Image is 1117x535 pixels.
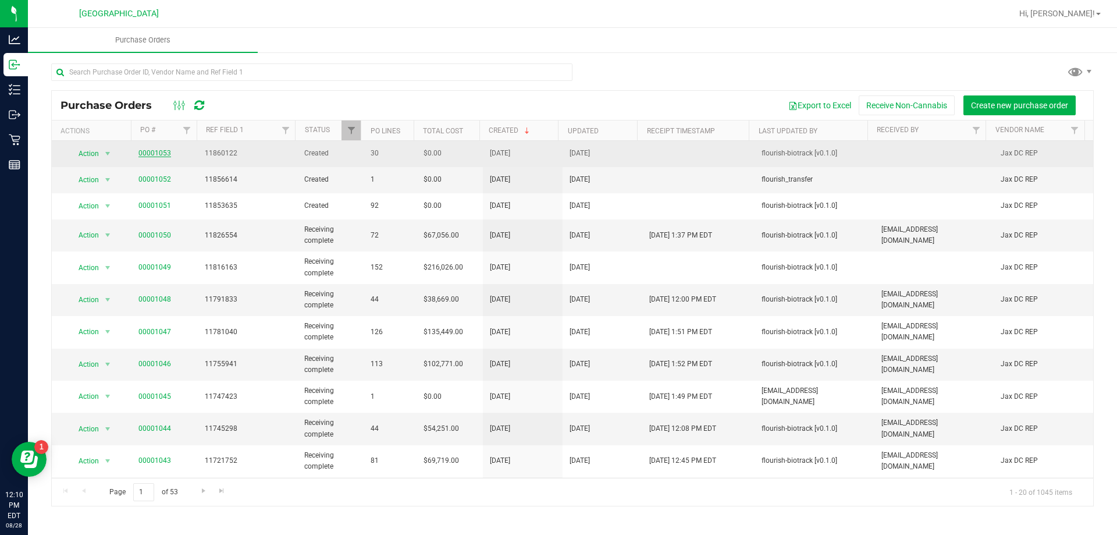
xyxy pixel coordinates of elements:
[424,174,442,185] span: $0.00
[100,260,115,276] span: select
[9,159,20,171] inline-svg: Reports
[205,423,290,434] span: 11745298
[100,292,115,308] span: select
[490,327,510,338] span: [DATE]
[100,172,115,188] span: select
[881,321,987,343] span: [EMAIL_ADDRESS][DOMAIN_NAME]
[881,385,987,408] span: [EMAIL_ADDRESS][DOMAIN_NAME]
[570,359,590,370] span: [DATE]
[424,148,442,159] span: $0.00
[205,327,290,338] span: 11781040
[371,423,410,434] span: 44
[205,391,290,402] span: 11747423
[489,126,532,134] a: Created
[371,200,410,211] span: 92
[1001,262,1086,273] span: Jax DC REP
[138,231,171,239] a: 00001050
[570,200,590,211] span: [DATE]
[5,490,23,521] p: 12:10 PM EDT
[61,127,126,135] div: Actions
[138,424,171,433] a: 00001044
[100,388,115,405] span: select
[1001,174,1086,185] span: Jax DC REP
[68,453,99,469] span: Action
[214,483,230,499] a: Go to the last page
[649,423,716,434] span: [DATE] 12:08 PM EDT
[1001,391,1086,402] span: Jax DC REP
[781,95,859,115] button: Export to Excel
[206,126,244,134] a: Ref Field 1
[138,328,171,336] a: 00001047
[100,453,115,469] span: select
[424,423,459,434] span: $54,251.00
[570,174,590,185] span: [DATE]
[68,421,99,437] span: Action
[51,63,572,81] input: Search Purchase Order ID, Vendor Name and Ref Field 1
[649,359,712,370] span: [DATE] 1:52 PM EDT
[304,289,357,311] span: Receiving complete
[100,421,115,437] span: select
[570,423,590,434] span: [DATE]
[79,9,159,19] span: [GEOGRAPHIC_DATA]
[304,200,357,211] span: Created
[1001,327,1086,338] span: Jax DC REP
[424,391,442,402] span: $0.00
[762,148,867,159] span: flourish-biotrack [v0.1.0]
[490,294,510,305] span: [DATE]
[490,391,510,402] span: [DATE]
[570,455,590,466] span: [DATE]
[1001,423,1086,434] span: Jax DC REP
[304,353,357,375] span: Receiving complete
[305,126,330,134] a: Status
[490,174,510,185] span: [DATE]
[490,262,510,273] span: [DATE]
[423,127,463,135] a: Total Cost
[762,423,867,434] span: flourish-biotrack [v0.1.0]
[649,294,716,305] span: [DATE] 12:00 PM EDT
[12,442,47,477] iframe: Resource center
[762,174,867,185] span: flourish_transfer
[205,174,290,185] span: 11856614
[138,175,171,183] a: 00001052
[570,148,590,159] span: [DATE]
[304,385,357,408] span: Receiving complete
[570,230,590,241] span: [DATE]
[759,127,817,135] a: Last Updated By
[341,121,361,140] a: Filter
[9,34,20,45] inline-svg: Analytics
[304,417,357,440] span: Receiving complete
[138,201,171,210] a: 00001051
[570,294,590,305] span: [DATE]
[1000,483,1082,501] span: 1 - 20 of 1045 items
[99,35,186,45] span: Purchase Orders
[138,295,171,303] a: 00001048
[195,483,212,499] a: Go to the next page
[490,359,510,370] span: [DATE]
[28,28,258,52] a: Purchase Orders
[100,356,115,373] span: select
[371,174,410,185] span: 1
[971,101,1068,110] span: Create new purchase order
[34,440,48,454] iframe: Resource center unread badge
[762,294,867,305] span: flourish-biotrack [v0.1.0]
[100,198,115,214] span: select
[177,121,197,140] a: Filter
[1001,294,1086,305] span: Jax DC REP
[371,127,400,135] a: PO Lines
[68,388,99,405] span: Action
[133,483,154,501] input: 1
[649,391,712,402] span: [DATE] 1:49 PM EDT
[371,359,410,370] span: 113
[859,95,955,115] button: Receive Non-Cannabis
[99,483,187,501] span: Page of 53
[138,392,171,401] a: 00001045
[877,126,919,134] a: Received By
[205,455,290,466] span: 11721752
[1065,121,1084,140] a: Filter
[9,134,20,146] inline-svg: Retail
[9,84,20,95] inline-svg: Inventory
[371,327,410,338] span: 126
[424,327,463,338] span: $135,449.00
[647,127,715,135] a: Receipt Timestamp
[371,391,410,402] span: 1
